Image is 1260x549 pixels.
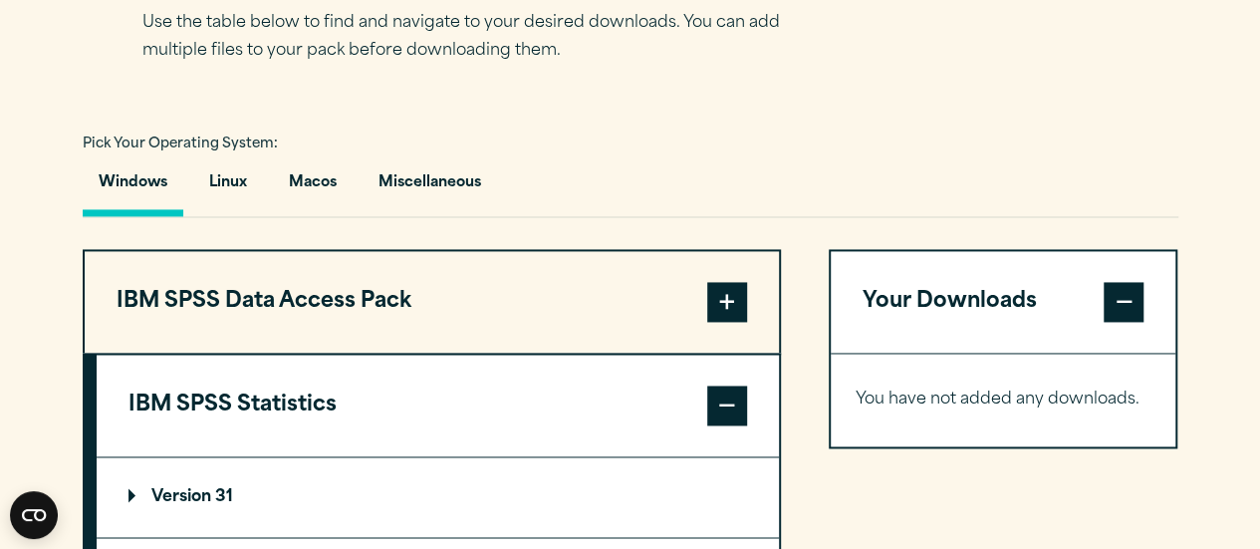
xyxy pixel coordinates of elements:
p: Version 31 [128,489,233,505]
summary: Version 31 [97,457,779,537]
div: Your Downloads [831,353,1176,446]
p: You have not added any downloads. [856,386,1151,414]
button: Your Downloads [831,251,1176,353]
button: Windows [83,159,183,216]
button: IBM SPSS Statistics [97,355,779,456]
button: Open CMP widget [10,491,58,539]
button: IBM SPSS Data Access Pack [85,251,779,353]
button: Linux [193,159,263,216]
span: Pick Your Operating System: [83,137,278,150]
p: Use the table below to find and navigate to your desired downloads. You can add multiple files to... [142,9,810,67]
button: Macos [273,159,353,216]
button: Miscellaneous [363,159,497,216]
